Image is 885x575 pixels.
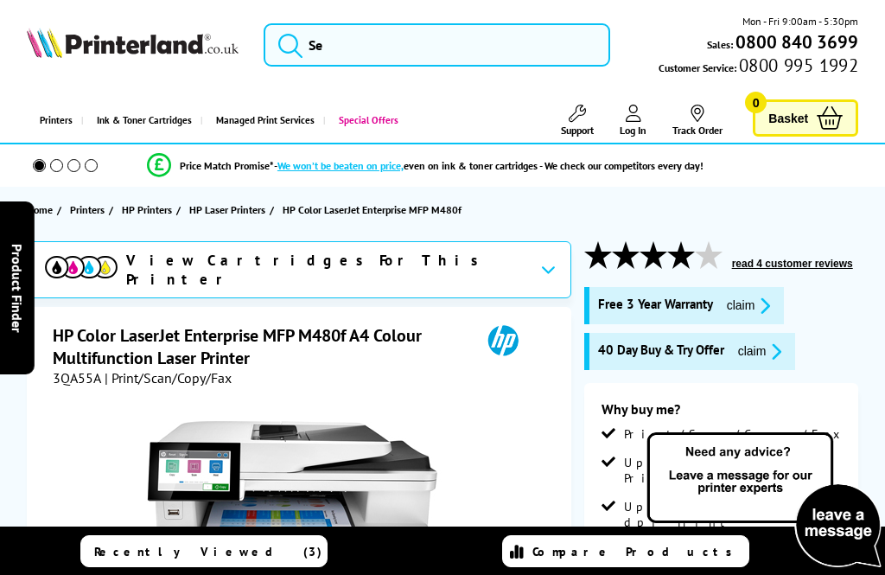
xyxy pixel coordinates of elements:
span: 3QA55A [53,369,101,387]
span: 40 Day Buy & Try Offer [598,342,724,361]
span: Log In [620,124,646,137]
span: Price Match Promise* [180,159,274,172]
span: Up to 27ppm Mono Print [624,455,842,486]
button: read 4 customer reviews [727,257,858,271]
a: Printerland Logo [27,28,239,61]
a: Compare Products [502,535,748,567]
a: Printers [70,201,109,219]
span: Product Finder [9,243,26,332]
span: Free 3 Year Warranty [598,296,713,316]
a: HP Printers [122,201,176,219]
a: Ink & Toner Cartridges [81,99,201,143]
span: HP Printers [122,201,172,219]
h1: HP Color LaserJet Enterprise MFP M480f A4 Colour Multifunction Laser Printer [53,324,463,369]
span: Print/Scan/Copy/Fax [624,426,846,442]
button: promo-description [722,296,776,316]
span: Up to 600 x 600 dpi Print [624,499,842,530]
span: 0 [745,92,767,113]
input: Se [264,23,610,67]
span: 0800 995 1992 [736,57,858,73]
span: Ink & Toner Cartridges [97,99,192,143]
span: We won’t be beaten on price, [277,159,404,172]
span: Basket [768,106,808,130]
span: Sales: [707,36,733,53]
img: Open Live Chat window [643,430,885,572]
li: modal_Promise [9,150,842,181]
div: - even on ink & toner cartridges - We check our competitors every day! [274,159,704,172]
a: Basket 0 [753,99,858,137]
img: Printerland Logo [27,28,239,58]
a: Log In [620,105,646,137]
span: Printers [70,201,105,219]
span: View Cartridges For This Printer [126,251,526,289]
span: Compare Products [532,544,742,559]
span: Customer Service: [659,57,858,76]
img: cmyk-icon.svg [45,256,118,278]
span: Support [561,124,594,137]
a: Support [561,105,594,137]
span: | Print/Scan/Copy/Fax [105,369,232,387]
a: 0800 840 3699 [733,34,858,50]
a: HP Laser Printers [189,201,270,219]
span: Home [27,201,53,219]
img: HP [463,324,543,356]
a: Track Order [672,105,723,137]
span: Mon - Fri 9:00am - 5:30pm [742,13,858,29]
span: HP Color LaserJet Enterprise MFP M480f [283,203,462,216]
span: HP Laser Printers [189,201,265,219]
span: Recently Viewed (3) [94,544,322,559]
button: promo-description [733,342,787,361]
a: Home [27,201,57,219]
a: Managed Print Services [201,99,323,143]
a: Printers [27,99,81,143]
a: Recently Viewed (3) [80,535,327,567]
b: 0800 840 3699 [735,30,858,54]
div: Why buy me? [602,400,842,426]
a: Special Offers [323,99,407,143]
